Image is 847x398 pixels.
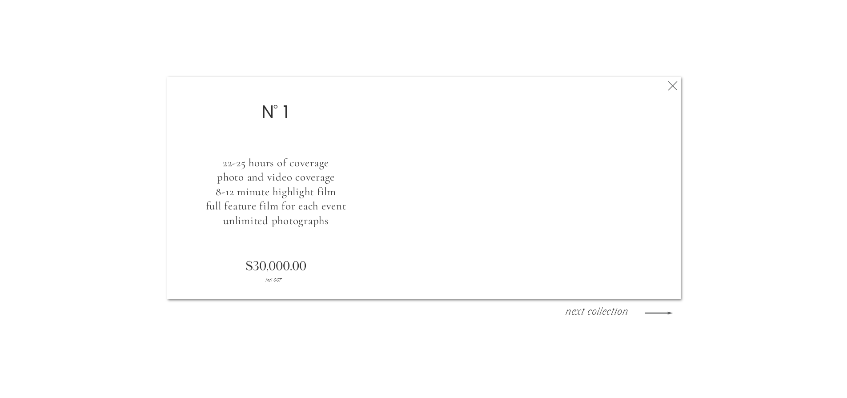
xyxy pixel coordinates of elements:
h2: $30,000.00 [234,260,318,274]
p: o [273,103,281,114]
h3: next collection [557,306,637,320]
h1: Send us your Selection [328,350,519,367]
h2: N [258,103,277,123]
p: Incl GST [257,278,291,284]
h3: 22-25 hours of coverage Photo and Video Coverage 8-12 minute highlight film full feature film for... [169,156,383,243]
h2: 1 [276,103,295,123]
